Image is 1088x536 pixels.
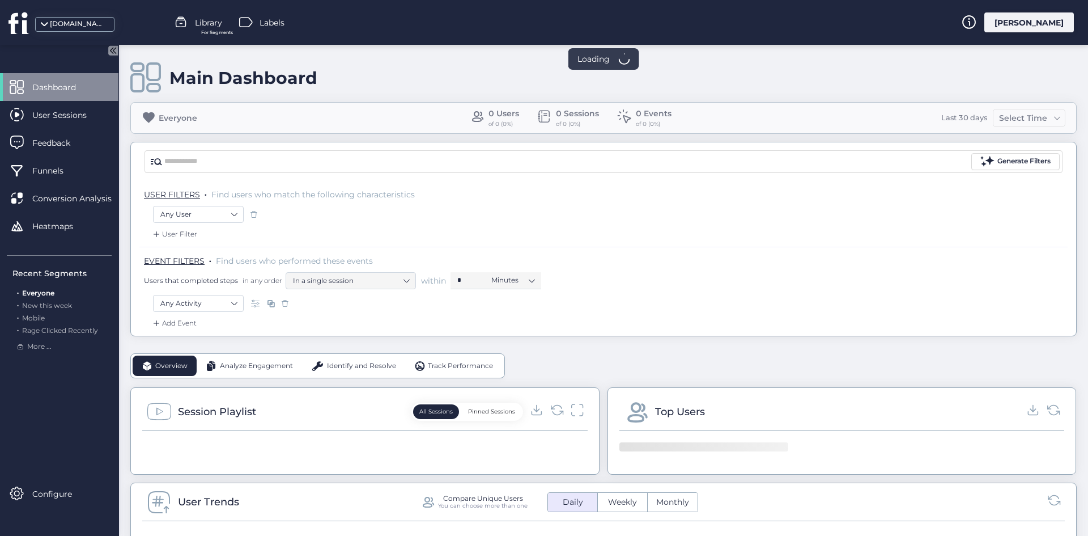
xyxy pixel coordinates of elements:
[12,267,112,280] div: Recent Segments
[443,495,523,502] div: Compare Unique Users
[151,229,197,240] div: User Filter
[22,301,72,310] span: New this week
[491,272,534,289] nz-select-item: Minutes
[648,493,698,512] button: Monthly
[211,189,415,200] span: Find users who match the following characteristics
[155,361,188,372] span: Overview
[601,496,644,508] span: Weekly
[220,361,293,372] span: Analyze Engagement
[160,206,236,223] nz-select-item: Any User
[32,164,80,177] span: Funnels
[195,16,222,29] span: Library
[151,318,197,329] div: Add Event
[17,299,19,310] span: .
[160,295,236,312] nz-select-item: Any Activity
[32,220,90,233] span: Heatmaps
[144,189,200,200] span: USER FILTERS
[327,361,396,372] span: Identify and Resolve
[413,404,459,419] button: All Sessions
[22,326,98,335] span: Rage Clicked Recently
[144,256,205,266] span: EVENT FILTERS
[216,256,373,266] span: Find users who performed these events
[205,187,207,199] span: .
[556,496,590,508] span: Daily
[17,311,19,322] span: .
[462,404,521,419] button: Pinned Sessions
[201,29,233,36] span: For Segments
[260,16,284,29] span: Labels
[293,272,409,289] nz-select-item: In a single session
[548,493,597,512] button: Daily
[655,404,705,420] div: Top Users
[32,192,129,205] span: Conversion Analysis
[209,254,211,265] span: .
[971,153,1060,170] button: Generate Filters
[577,53,610,65] span: Loading
[17,324,19,335] span: .
[27,341,52,352] span: More ...
[997,156,1051,167] div: Generate Filters
[144,276,238,285] span: Users that completed steps
[169,67,317,88] div: Main Dashboard
[22,289,54,297] span: Everyone
[421,275,446,286] span: within
[50,19,107,29] div: [DOMAIN_NAME]
[32,109,104,121] span: User Sessions
[17,286,19,297] span: .
[32,488,89,500] span: Configure
[598,493,647,512] button: Weekly
[32,137,87,149] span: Feedback
[984,12,1074,32] div: [PERSON_NAME]
[178,494,239,510] div: User Trends
[428,361,493,372] span: Track Performance
[32,81,93,94] span: Dashboard
[438,502,528,509] div: You can choose more than one
[22,314,45,322] span: Mobile
[178,404,256,420] div: Session Playlist
[240,276,282,285] span: in any order
[649,496,696,508] span: Monthly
